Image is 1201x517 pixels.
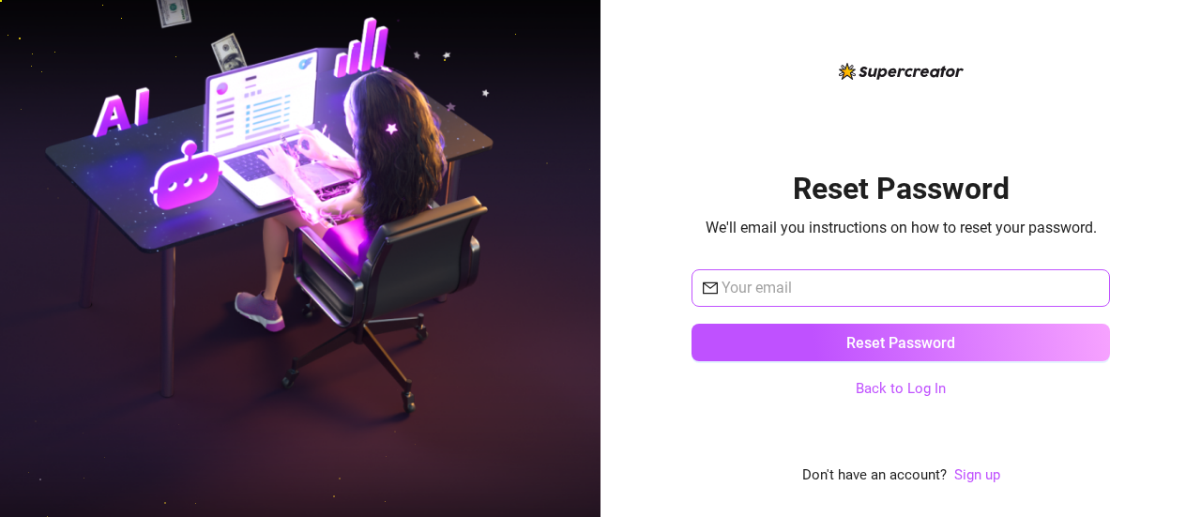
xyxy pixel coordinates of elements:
[846,334,955,352] span: Reset Password
[703,281,718,296] span: mail
[793,170,1010,208] h2: Reset Password
[954,464,1000,487] a: Sign up
[856,378,946,401] a: Back to Log In
[856,380,946,397] a: Back to Log In
[839,63,964,80] img: logo-BBDzfeDw.svg
[706,216,1097,239] span: We'll email you instructions on how to reset your password.
[722,277,1099,299] input: Your email
[954,466,1000,483] a: Sign up
[692,324,1110,361] button: Reset Password
[802,464,947,487] span: Don't have an account?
